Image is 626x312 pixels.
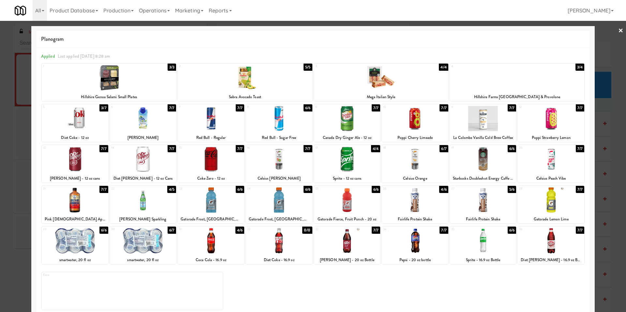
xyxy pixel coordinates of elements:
div: 6/7 [440,145,448,152]
div: 264/6Fairlife Protein Shake [382,186,448,223]
div: 6 [111,104,143,110]
div: Sprite - 12 oz cans [315,174,380,183]
div: 7/7 [168,104,176,111]
div: Coke Zero - 12 oz [178,174,244,183]
div: Diet Coke - 16.9 oz [247,256,311,264]
div: Fairlife Protein Shake [382,215,448,223]
div: 1 [43,64,109,69]
div: 256/6Gatorade Fierce, Fruit Punch - 20 oz [314,186,380,223]
div: 24 [247,186,279,191]
div: 2 [179,64,245,69]
div: 4/6 [439,186,448,193]
div: Mega Italian Style [315,93,447,101]
div: Gatorade Frost, [GEOGRAPHIC_DATA] [246,215,312,223]
div: Pink [DEMOGRAPHIC_DATA] Apple Kombucha, Health Ade [43,215,107,223]
div: 5/5 [304,64,312,71]
div: 207/7Celsius Peach Vibe [518,145,584,183]
div: Celsius Peach Vibe [518,174,584,183]
div: 9 [315,104,347,110]
img: Micromart [15,5,26,16]
div: 7/7 [576,145,584,152]
div: 356/6Sprite - 16.9 oz Bottle [450,227,516,264]
div: 117/7La Colombe Vanilla Cold Brew Coffee [450,104,516,142]
div: 3/3 [168,64,176,71]
div: Red Bull - Regular [179,134,243,142]
div: Hillshire Genoa Salami Small Plates [42,93,176,101]
div: 7/7 [576,227,584,234]
div: 7 [179,104,211,110]
div: 20 [519,145,551,151]
div: 296/6smartwater, 20 fl oz [42,227,108,264]
div: 7/7 [440,227,448,234]
div: smartwater, 20 fl oz [110,256,176,264]
div: Gatorade Fierce, Fruit Punch - 20 oz [314,215,380,223]
div: 27 [451,186,483,191]
div: Coca Cola - 16.9 oz [178,256,244,264]
div: 28 [519,186,551,191]
div: [PERSON_NAME] - 20 oz Bottle [315,256,380,264]
div: 7/7 [304,145,312,152]
div: 23 [179,186,211,191]
div: 6/6 [99,227,108,234]
div: [PERSON_NAME] - 20 oz Bottle [314,256,380,264]
div: 34 [383,227,415,232]
div: 10 [383,104,415,110]
div: Poppi Cherry Limeade [383,134,447,142]
div: smartwater, 20 fl oz [43,256,107,264]
span: Last applied [DATE] 8:28 am [58,53,110,59]
div: Pepsi - 20 oz bottle [382,256,448,264]
div: 6/6 [372,186,380,193]
div: 137/7[PERSON_NAME] - 12 oz cans [42,145,108,183]
div: Sabra Avocado Toast [178,93,312,101]
div: 347/7Pepsi - 20 oz bottle [382,227,448,264]
div: La Colombe Vanilla Cold Brew Coffee [451,134,515,142]
div: 275/6Fairlife Protein Shake [450,186,516,223]
div: 4/4 [439,64,448,71]
div: 12 [519,104,551,110]
div: 18 [383,145,415,151]
div: 224/5[PERSON_NAME] Sparkling [110,186,176,223]
div: 7/7 [372,104,380,111]
div: Fairlife Protein Shake [450,215,516,223]
div: Coca Cola - 16.9 oz [179,256,243,264]
div: 7/7 [576,104,584,111]
div: 43/4Hillshire Farms [GEOGRAPHIC_DATA] & Provolone [450,64,584,101]
div: 7/7 [99,145,108,152]
div: Celsius Peach Vibe [519,174,583,183]
div: Red Bull - Sugar Free [247,134,311,142]
div: 3 [315,64,381,69]
div: 367/7Diet [PERSON_NAME] - 16.9 oz Bottle [518,227,584,264]
div: 6/6 [508,145,516,152]
div: 77/7Red Bull - Regular [178,104,244,142]
div: Gatorade Frost, [GEOGRAPHIC_DATA] [178,215,244,223]
div: Fairlife Protein Shake [383,215,447,223]
div: 35 [451,227,483,232]
div: 15 [179,145,211,151]
div: 287/7Gatorade Lemon Lime [518,186,584,223]
div: 306/7smartwater, 20 fl oz [110,227,176,264]
div: 67/7[PERSON_NAME] [110,104,176,142]
div: 97/7Canada Dry Ginger Ale - 12 oz [314,104,380,142]
div: Extra [42,272,223,310]
div: 8 [247,104,279,110]
div: 26 [383,186,415,191]
div: Starbucks Doubleshot Energy Caffe Mocha [450,174,516,183]
div: [PERSON_NAME] - 12 oz cans [43,174,107,183]
div: 7/7 [236,104,244,111]
div: 4/4 [371,145,380,152]
div: 127/7Poppi Strawberry Lemon [518,104,584,142]
div: 4 [451,64,517,69]
div: La Colombe Vanilla Cold Brew Coffee [450,134,516,142]
div: Diet Coke - 12 oz [42,134,108,142]
div: 186/7Celsius Orange [382,145,448,183]
div: 22 [111,186,143,191]
div: 53/7Diet Coke - 12 oz [42,104,108,142]
div: 21 [43,186,75,191]
div: 33 [315,227,347,232]
div: Diet [PERSON_NAME] - 12 oz Cans [110,174,176,183]
div: 5 [43,104,75,110]
div: Celsius Orange [382,174,448,183]
div: Diet [PERSON_NAME] - 16.9 oz Bottle [518,256,584,264]
div: 6/6 [304,104,312,111]
div: Canada Dry Ginger Ale - 12 oz [315,134,380,142]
